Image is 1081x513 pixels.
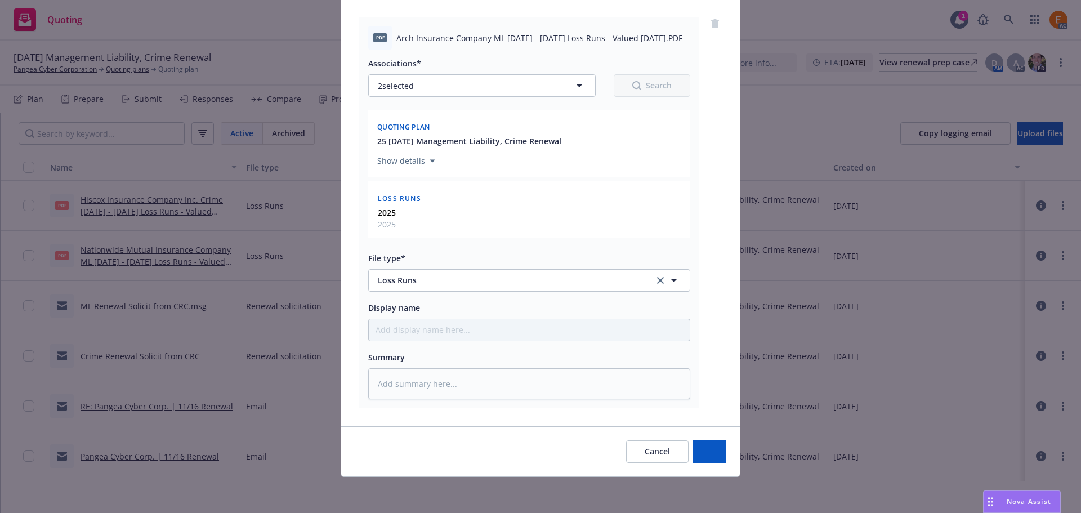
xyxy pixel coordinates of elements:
[693,446,726,457] span: Add files
[984,491,998,512] div: Drag to move
[373,154,440,168] button: Show details
[983,490,1061,513] button: Nova Assist
[645,446,670,457] span: Cancel
[708,17,722,30] a: remove
[377,122,430,132] span: Quoting plan
[693,440,726,463] button: Add files
[368,58,421,69] span: Associations*
[368,74,596,97] button: 2selected
[378,274,638,286] span: Loss Runs
[373,33,387,42] span: PDF
[369,319,690,341] input: Add display name here...
[654,274,667,287] a: clear selection
[368,269,690,292] button: Loss Runsclear selection
[378,80,414,92] span: 2 selected
[378,218,396,230] span: 2025
[396,32,682,44] span: Arch Insurance Company ML [DATE] - [DATE] Loss Runs - Valued [DATE].PDF
[378,207,396,218] strong: 2025
[377,135,561,147] button: 25 [DATE] Management Liability, Crime Renewal
[368,302,420,313] span: Display name
[1007,497,1051,506] span: Nova Assist
[368,253,405,264] span: File type*
[378,194,421,203] span: Loss Runs
[626,440,689,463] button: Cancel
[368,352,405,363] span: Summary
